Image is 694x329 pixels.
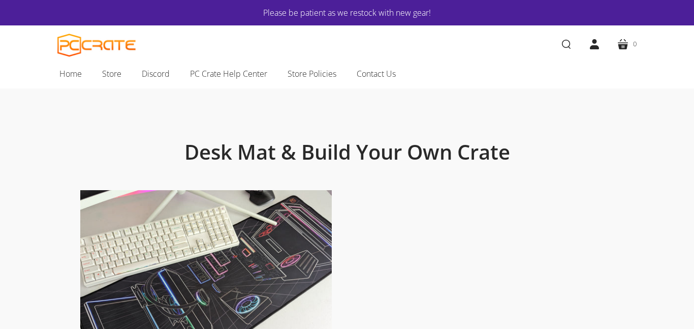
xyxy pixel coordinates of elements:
a: Store Policies [277,63,346,84]
span: Store [102,67,121,80]
span: Store Policies [288,67,336,80]
span: Discord [142,67,170,80]
a: Please be patient as we restock with new gear! [88,6,606,19]
a: Contact Us [346,63,406,84]
a: Home [49,63,92,84]
a: 0 [609,30,645,58]
span: 0 [633,39,637,49]
a: Store [92,63,132,84]
a: Discord [132,63,180,84]
span: Contact Us [357,67,396,80]
span: Home [59,67,82,80]
span: PC Crate Help Center [190,67,267,80]
a: PC CRATE [57,34,136,57]
a: PC Crate Help Center [180,63,277,84]
h1: Desk Mat & Build Your Own Crate [103,139,591,165]
nav: Main navigation [42,63,652,88]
